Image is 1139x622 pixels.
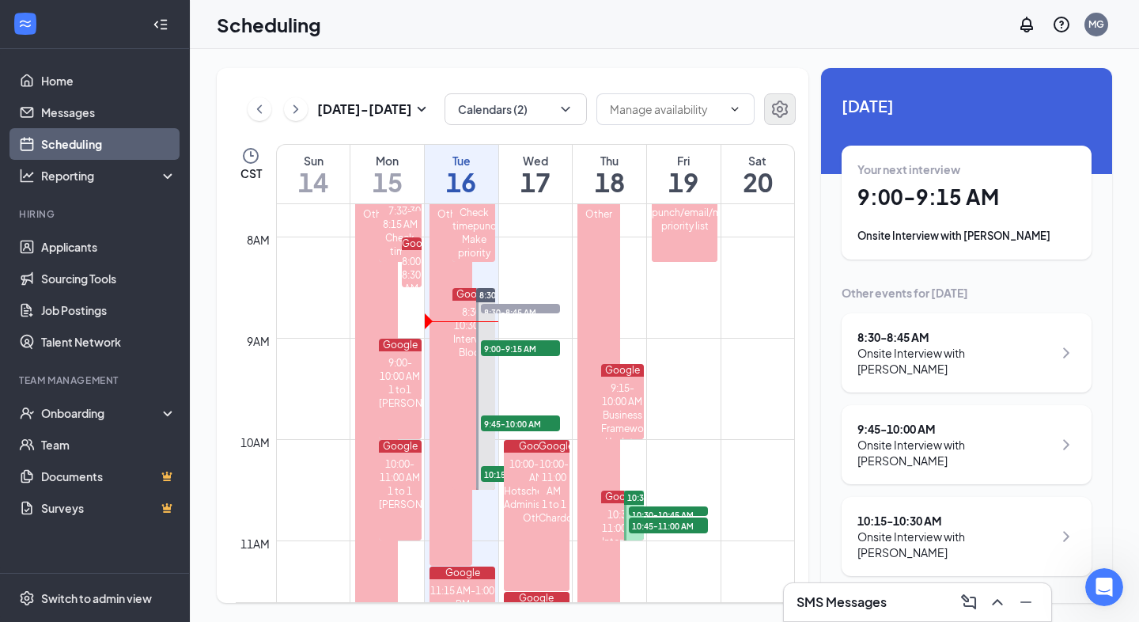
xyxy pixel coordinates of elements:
div: Sun [277,153,350,169]
span: 8:30-8:45 AM [481,304,560,320]
div: Switch to admin view [41,590,152,606]
div: Onsite Interview with [PERSON_NAME] [857,345,1053,377]
div: Close [278,6,306,35]
a: Messages [41,97,176,128]
div: Tue [425,153,498,169]
a: Home [41,65,176,97]
div: Fin says… [13,75,304,184]
div: Thu [573,153,646,169]
div: 11am [237,535,273,552]
svg: ChevronDown [558,101,573,117]
div: The team will get back to you on this. Our usual reply time is under 1 minute. You'll get replies... [25,85,247,162]
span: 10:15-10:30 AM [481,466,560,482]
a: September 19, 2025 [647,145,721,203]
span: [DATE] [842,93,1092,118]
a: Team [41,429,176,461]
div: 1 to 1 [PERSON_NAME] [379,484,422,511]
span: 10:30-11:00 AM [627,492,689,503]
div: 10:00-11:30 AM [504,457,569,484]
div: Mike says… [13,275,304,385]
div: Wed [499,153,573,169]
a: Job Postings [41,294,176,326]
button: Settings [764,93,796,125]
div: 7:30-7:45 AM [402,204,421,245]
div: 11:15 AM-1:00 PM [429,584,495,611]
strong: Submitted [128,207,188,219]
a: DocumentsCrown [41,461,176,492]
div: Google [379,440,422,453]
a: September 17, 2025 [499,145,573,203]
svg: ChevronLeft [252,100,267,119]
span: Ticket has been created • 1m ago [84,191,252,203]
div: Check: Time punch/email/make priority list [652,192,717,233]
div: Onsite Interview with [PERSON_NAME] [857,529,1053,560]
div: Mon [350,153,424,169]
svg: ComposeMessage [959,593,978,612]
div: MG [1088,17,1104,31]
p: Active [77,20,108,36]
button: Send a message… [271,495,297,520]
div: Your next interview [857,161,1076,177]
div: 7:30-8:15 AM [379,204,422,231]
h1: 17 [499,169,573,195]
div: 1 to 1 Chardonnay [539,498,569,525]
div: 8am [244,231,273,248]
a: Talent Network [41,326,176,358]
button: Calendars (2)ChevronDown [445,93,587,125]
span: Support Request [119,64,217,77]
svg: SmallChevronDown [412,100,431,119]
h3: SMS Messages [797,594,887,611]
a: SurveysCrown [41,492,176,524]
div: Interview Block [601,535,644,562]
svg: ChevronRight [1057,435,1076,454]
div: 10:00-11:00 AM [539,457,569,498]
div: Hi [PERSON_NAME] here from the Support Team. Thank you for reaching out to us. Let me pull up the... [13,275,259,356]
span: CST [240,165,262,181]
h1: 9:00 - 9:15 AM [857,184,1076,210]
h1: 16 [425,169,498,195]
h1: 14 [277,169,350,195]
a: September 18, 2025 [573,145,646,203]
img: Profile image for Mike [47,241,63,257]
div: Google [504,440,569,453]
svg: QuestionInfo [1052,15,1071,34]
svg: Settings [19,590,35,606]
svg: Collapse [153,17,168,32]
div: Mike says… [13,239,304,275]
div: 9am [244,332,273,350]
div: 8:30 - 8:45 AM [857,329,1053,345]
div: Google [539,440,569,453]
svg: UserCheck [19,405,35,421]
div: An example would be a applicant getting a phone interview around 6:30pm last night and then selec... [57,385,304,497]
b: [PERSON_NAME][EMAIL_ADDRESS][DOMAIN_NAME] [25,132,241,161]
h1: Scheduling [217,11,321,38]
div: Onsite Interview with [PERSON_NAME] [857,437,1053,468]
a: Sourcing Tools [41,263,176,294]
svg: Notifications [1017,15,1036,34]
div: Onsite Interview with [PERSON_NAME] [857,228,1076,244]
svg: ChevronRight [288,100,304,119]
a: September 14, 2025 [277,145,350,203]
div: 10:00-11:00 AM [379,457,422,484]
button: ChevronUp [985,590,1010,615]
h1: 20 [721,169,794,195]
span: 8:30-10:30 AM [479,290,536,301]
b: [PERSON_NAME] [68,244,157,255]
h1: 19 [647,169,721,195]
h3: [DATE] - [DATE] [317,101,412,118]
div: 1 to1 [PERSON_NAME] [379,383,422,410]
div: Google [601,491,644,503]
img: Profile image for Mike [45,9,70,34]
div: 10:30-11:00 AM [601,508,644,535]
div: 9:45 - 10:00 AM [857,421,1053,437]
div: An example would be a applicant getting a phone interview around 6:30pm last night and then selec... [70,394,291,487]
div: 8:00-8:30 AM [402,255,421,295]
div: Hotschedules: Administrative Other [504,484,569,525]
div: Interview Blocks [452,332,495,359]
div: Other events for [DATE] [842,285,1092,301]
div: Business Framework Update & Upcoming Calendar Review | [PERSON_NAME] & [PERSON_NAME] [601,408,644,543]
div: Sat [721,153,794,169]
div: Google [452,288,495,301]
button: ComposeMessage [956,590,982,615]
